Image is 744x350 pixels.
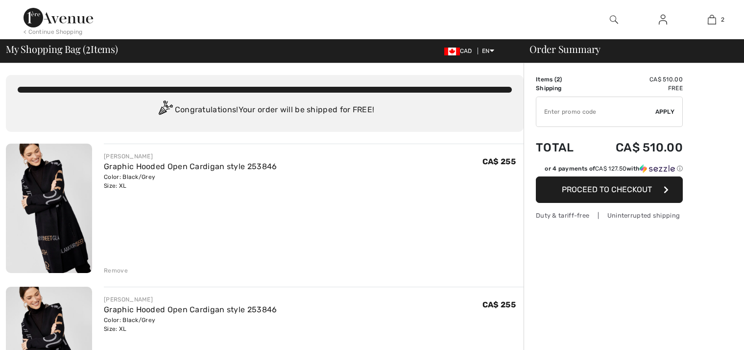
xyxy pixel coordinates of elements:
span: My Shopping Bag ( Items) [6,44,118,54]
div: Color: Black/Grey Size: XL [104,316,277,333]
input: Promo code [536,97,655,126]
img: search the website [610,14,618,25]
a: Graphic Hooded Open Cardigan style 253846 [104,305,277,314]
div: [PERSON_NAME] [104,295,277,304]
span: CA$ 255 [482,157,516,166]
img: Canadian Dollar [444,48,460,55]
img: 1ère Avenue [24,8,93,27]
span: EN [482,48,494,54]
td: CA$ 510.00 [589,75,683,84]
button: Proceed to Checkout [536,176,683,203]
a: Sign In [651,14,675,26]
img: Sezzle [640,164,675,173]
div: Order Summary [518,44,738,54]
div: or 4 payments ofCA$ 127.50withSezzle Click to learn more about Sezzle [536,164,683,176]
span: Apply [655,107,675,116]
span: CA$ 127.50 [595,165,626,172]
div: Color: Black/Grey Size: XL [104,173,277,190]
div: [PERSON_NAME] [104,152,277,161]
td: Free [589,84,683,93]
div: Remove [104,266,128,275]
img: Congratulation2.svg [155,100,175,120]
td: Shipping [536,84,589,93]
a: 2 [688,14,736,25]
div: or 4 payments of with [545,164,683,173]
a: Graphic Hooded Open Cardigan style 253846 [104,162,277,171]
span: 2 [86,42,91,54]
img: My Info [659,14,667,25]
td: Items ( ) [536,75,589,84]
div: < Continue Shopping [24,27,83,36]
span: 2 [721,15,724,24]
td: CA$ 510.00 [589,131,683,164]
img: Graphic Hooded Open Cardigan style 253846 [6,144,92,273]
div: Duty & tariff-free | Uninterrupted shipping [536,211,683,220]
span: Proceed to Checkout [562,185,652,194]
div: Congratulations! Your order will be shipped for FREE! [18,100,512,120]
img: My Bag [708,14,716,25]
span: CAD [444,48,476,54]
td: Total [536,131,589,164]
span: CA$ 255 [482,300,516,309]
span: 2 [556,76,560,83]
